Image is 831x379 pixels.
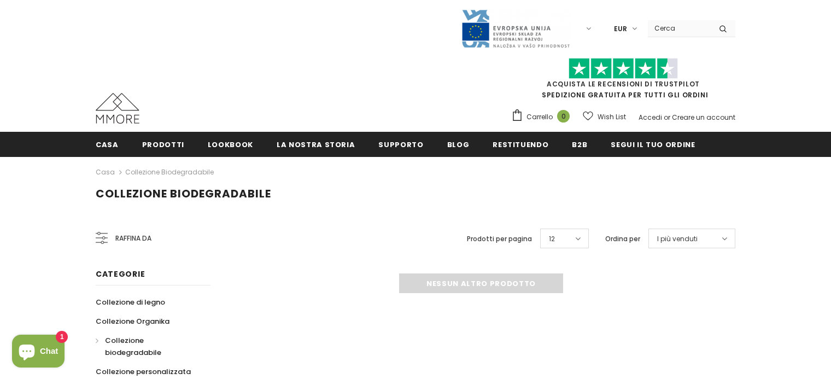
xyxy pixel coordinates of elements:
[547,79,700,89] a: Acquista le recensioni di TrustPilot
[572,132,587,156] a: B2B
[96,297,165,307] span: Collezione di legno
[493,132,548,156] a: Restituendo
[467,234,532,244] label: Prodotti per pagina
[208,132,253,156] a: Lookbook
[96,186,271,201] span: Collezione biodegradabile
[605,234,640,244] label: Ordina per
[549,234,555,244] span: 12
[96,139,119,150] span: Casa
[672,113,735,122] a: Creare un account
[96,366,191,377] span: Collezione personalizzata
[96,93,139,124] img: Casi MMORE
[9,335,68,370] inbox-online-store-chat: Shopify online store chat
[378,139,423,150] span: supporto
[142,132,184,156] a: Prodotti
[639,113,662,122] a: Accedi
[583,107,626,126] a: Wish List
[611,139,695,150] span: Segui il tuo ordine
[461,24,570,33] a: Javni Razpis
[277,132,355,156] a: La nostra storia
[614,24,627,34] span: EUR
[664,113,670,122] span: or
[511,63,735,100] span: SPEDIZIONE GRATUITA PER TUTTI GLI ORDINI
[493,139,548,150] span: Restituendo
[96,316,169,326] span: Collezione Organika
[598,112,626,123] span: Wish List
[611,132,695,156] a: Segui il tuo ordine
[378,132,423,156] a: supporto
[447,132,470,156] a: Blog
[657,234,698,244] span: I più venduti
[569,58,678,79] img: Fidati di Pilot Stars
[96,132,119,156] a: Casa
[142,139,184,150] span: Prodotti
[96,269,145,279] span: Categorie
[96,331,198,362] a: Collezione biodegradabile
[105,335,161,358] span: Collezione biodegradabile
[115,232,151,244] span: Raffina da
[461,9,570,49] img: Javni Razpis
[648,20,711,36] input: Search Site
[447,139,470,150] span: Blog
[572,139,587,150] span: B2B
[526,112,553,123] span: Carrello
[96,293,165,312] a: Collezione di legno
[277,139,355,150] span: La nostra storia
[557,110,570,123] span: 0
[96,166,115,179] a: Casa
[96,312,169,331] a: Collezione Organika
[511,109,575,125] a: Carrello 0
[125,167,214,177] a: Collezione biodegradabile
[208,139,253,150] span: Lookbook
